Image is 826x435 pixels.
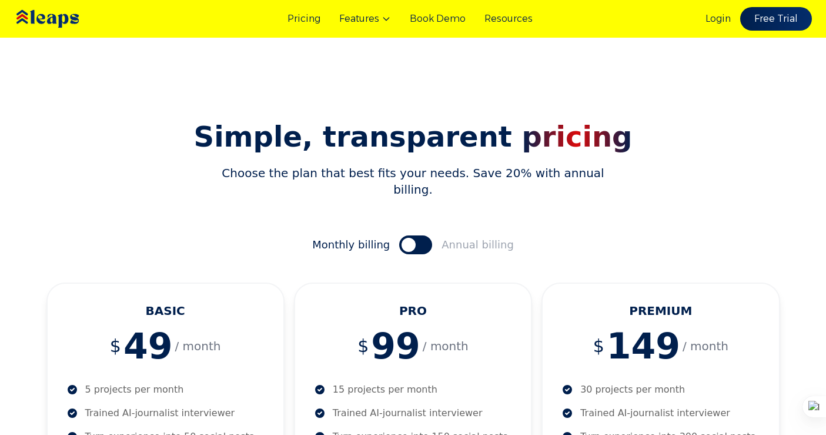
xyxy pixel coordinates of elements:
p: Trained AI-journalist interviewer [580,406,730,420]
a: Free Trial [740,7,812,31]
h3: PREMIUM [561,303,760,319]
span: $ [593,336,604,357]
p: 30 projects per month [580,383,685,397]
span: 49 [123,328,173,364]
h3: BASIC [66,303,265,319]
p: Trained AI-journalist interviewer [333,406,483,420]
p: Trained AI-journalist interviewer [85,406,235,420]
h3: PRO [314,303,512,319]
button: Features [339,12,391,26]
a: Resources [484,12,533,26]
span: / month [423,338,469,354]
span: Annual billing [442,237,514,253]
span: $ [357,336,369,357]
a: Book Demo [410,12,466,26]
span: 149 [607,328,680,364]
span: $ [110,336,121,357]
span: Monthly billing [312,237,390,253]
span: 99 [371,328,420,364]
span: / month [175,338,220,354]
h2: Simple, transparent [46,122,780,151]
span: pricing [522,120,633,153]
img: Leaps Logo [14,2,114,36]
a: Login [705,12,731,26]
p: 5 projects per month [85,383,184,397]
p: Choose the plan that best fits your needs. Save 20% with annual billing. [216,165,611,198]
a: Pricing [287,12,320,26]
p: 15 projects per month [333,383,437,397]
span: / month [683,338,728,354]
